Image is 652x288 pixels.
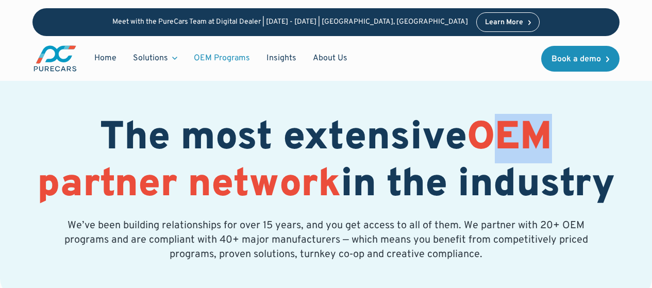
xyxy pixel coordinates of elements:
[32,115,620,209] h1: The most extensive in the industry
[186,48,258,68] a: OEM Programs
[62,218,590,262] p: We’ve been building relationships for over 15 years, and you get access to all of them. We partne...
[125,48,186,68] div: Solutions
[112,18,468,27] p: Meet with the PureCars Team at Digital Dealer | [DATE] - [DATE] | [GEOGRAPHIC_DATA], [GEOGRAPHIC_...
[541,46,620,72] a: Book a demo
[476,12,540,32] a: Learn More
[305,48,356,68] a: About Us
[32,44,78,73] a: main
[133,53,168,64] div: Solutions
[485,19,523,26] div: Learn More
[37,114,552,210] span: OEM partner network
[258,48,305,68] a: Insights
[86,48,125,68] a: Home
[551,55,601,63] div: Book a demo
[32,44,78,73] img: purecars logo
